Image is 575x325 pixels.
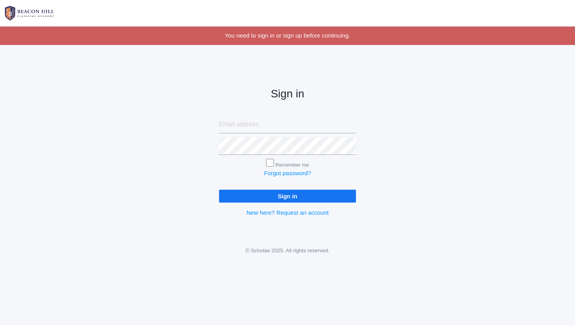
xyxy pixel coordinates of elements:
[264,170,311,176] a: Forgot password?
[275,162,309,168] label: Remember me
[219,190,356,203] input: Sign in
[219,88,356,100] h2: Sign in
[246,209,329,216] a: New here? Request an account
[219,116,356,133] input: Email address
